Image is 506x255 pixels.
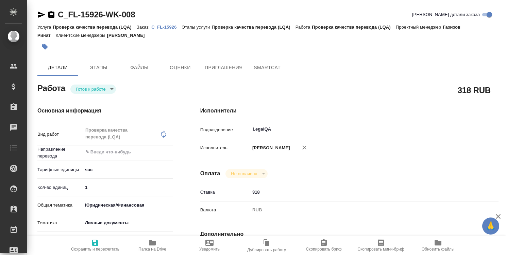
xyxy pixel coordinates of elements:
[312,25,395,30] p: Проверка качества перевода (LQA)
[238,236,295,255] button: Дублировать работу
[200,230,499,238] h4: Дополнительно
[83,217,173,229] div: Личные документы
[396,25,443,30] p: Проектный менеджер
[151,24,182,30] a: C_FL-15926
[37,166,83,173] p: Тарифные единицы
[458,84,491,96] h2: 318 RUB
[352,236,409,255] button: Скопировать мини-бриф
[37,81,65,94] h2: Работа
[71,247,119,252] span: Сохранить и пересчитать
[37,39,52,54] button: Добавить тэг
[41,63,74,72] span: Детали
[182,25,212,30] p: Этапы услуги
[200,145,250,151] p: Исполнитель
[56,33,107,38] p: Клиентские менеджеры
[181,236,238,255] button: Уведомить
[123,63,156,72] span: Файлы
[85,148,148,156] input: ✎ Введи что-нибудь
[74,86,108,92] button: Готов к работе
[229,171,259,177] button: Не оплачена
[37,107,173,115] h4: Основная информация
[200,107,499,115] h4: Исполнители
[37,25,53,30] p: Услуга
[482,217,499,235] button: 🙏
[151,25,182,30] p: C_FL-15926
[470,129,471,130] button: Open
[297,140,312,155] button: Удалить исполнителя
[250,145,290,151] p: [PERSON_NAME]
[58,10,135,19] a: C_FL-15926-WK-008
[485,219,496,233] span: 🙏
[37,184,83,191] p: Кол-во единиц
[37,11,46,19] button: Скопировать ссылку для ЯМессенджера
[296,25,312,30] p: Работа
[205,63,243,72] span: Приглашения
[422,247,455,252] span: Обновить файлы
[412,11,480,18] span: [PERSON_NAME] детали заказа
[47,11,55,19] button: Скопировать ссылку
[37,131,83,138] p: Вид работ
[200,207,250,213] p: Валюта
[83,199,173,211] div: Юридическая/Финансовая
[138,247,166,252] span: Папка на Drive
[53,25,136,30] p: Проверка качества перевода (LQA)
[250,187,474,197] input: ✎ Введи что-нибудь
[295,236,352,255] button: Скопировать бриф
[107,33,150,38] p: [PERSON_NAME]
[37,146,83,160] p: Направление перевода
[251,63,284,72] span: SmartCat
[137,25,151,30] p: Заказ:
[83,164,173,176] div: час
[37,202,83,209] p: Общая тематика
[225,169,267,178] div: Готов к работе
[212,25,295,30] p: Проверка качества перевода (LQA)
[306,247,341,252] span: Скопировать бриф
[169,151,171,153] button: Open
[70,85,116,94] div: Готов к работе
[124,236,181,255] button: Папка на Drive
[67,236,124,255] button: Сохранить и пересчитать
[164,63,197,72] span: Оценки
[357,247,404,252] span: Скопировать мини-бриф
[37,220,83,226] p: Тематика
[82,63,115,72] span: Этапы
[200,126,250,133] p: Подразделение
[200,189,250,196] p: Ставка
[83,182,173,192] input: ✎ Введи что-нибудь
[247,247,286,252] span: Дублировать работу
[200,169,220,178] h4: Оплата
[199,247,220,252] span: Уведомить
[409,236,467,255] button: Обновить файлы
[250,204,474,216] div: RUB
